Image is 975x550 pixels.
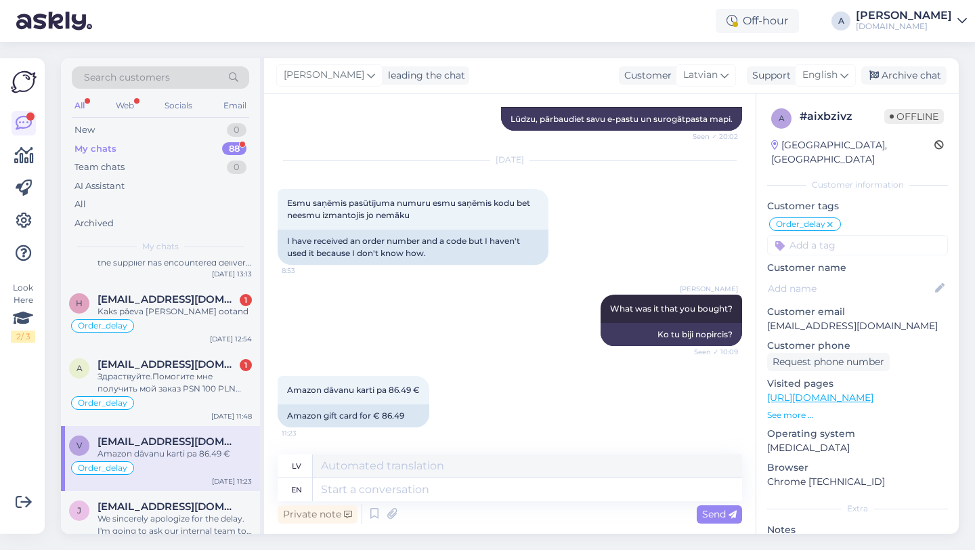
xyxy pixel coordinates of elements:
[11,282,35,343] div: Look Here
[227,123,246,137] div: 0
[74,198,86,211] div: All
[768,281,932,296] input: Add name
[97,501,238,513] span: jurcix25@inbox.lv
[776,220,825,228] span: Order_delay
[779,113,785,123] span: a
[74,161,125,174] div: Team chats
[383,68,465,83] div: leading the chat
[767,353,890,371] div: Request phone number
[767,305,948,319] p: Customer email
[72,97,87,114] div: All
[767,179,948,191] div: Customer information
[687,347,738,357] span: Seen ✓ 10:09
[212,476,252,486] div: [DATE] 11:23
[610,303,733,314] span: What was it that you bought?
[856,21,952,32] div: [DOMAIN_NAME]
[97,358,238,371] span: alekseimironenko6@gmail.com
[84,70,170,85] span: Search customers
[77,440,82,450] span: v
[601,323,742,346] div: Ko tu biji nopircis?
[767,475,948,489] p: Chrome [TECHNICAL_ID]
[240,359,252,371] div: 1
[767,392,873,404] a: [URL][DOMAIN_NAME]
[97,448,252,460] div: Amazon dāvanu karti pa 86.49 €
[211,411,252,421] div: [DATE] 11:48
[747,68,791,83] div: Support
[77,363,83,373] span: a
[884,109,944,124] span: Offline
[767,409,948,421] p: See more ...
[212,269,252,279] div: [DATE] 13:13
[282,266,332,276] span: 8:53
[680,284,738,294] span: [PERSON_NAME]
[287,385,420,395] span: Amazon dāvanu karti pa 86.49 €
[97,293,238,305] span: hugoedela366@gmail.com
[221,97,249,114] div: Email
[767,235,948,255] input: Add a tag
[240,294,252,306] div: 1
[800,108,884,125] div: # aixbzivz
[767,427,948,441] p: Operating system
[76,298,83,308] span: h
[278,154,742,166] div: [DATE]
[278,230,548,265] div: I have received an order number and a code but I haven't used it because I don't know how.
[11,69,37,95] img: Askly Logo
[97,305,252,318] div: Kaks päeva [PERSON_NAME] ootand
[284,68,364,83] span: [PERSON_NAME]
[11,331,35,343] div: 2 / 3
[287,198,532,220] span: Esmu saņēmis pasūtījuma numuru esmu saņēmis kodu bet neesmu izmantojis jo nemāku
[687,131,738,142] span: Seen ✓ 20:02
[74,217,114,230] div: Archived
[683,68,718,83] span: Latvian
[771,138,934,167] div: [GEOGRAPHIC_DATA], [GEOGRAPHIC_DATA]
[282,428,332,438] span: 11:23
[74,179,125,193] div: AI Assistant
[767,503,948,515] div: Extra
[78,322,127,330] span: Order_delay
[856,10,952,21] div: [PERSON_NAME]
[74,142,116,156] div: My chats
[113,97,137,114] div: Web
[501,108,742,131] div: Lūdzu, pārbaudiet savu e-pastu un surogātpasta mapi.
[291,478,302,501] div: en
[278,404,429,427] div: Amazon gift card for € 86.49
[767,339,948,353] p: Customer phone
[227,161,246,174] div: 0
[97,513,252,537] div: We sincerely apologize for the delay. I'm going to ask our internal team to expedite the order.
[767,261,948,275] p: Customer name
[861,66,947,85] div: Archive chat
[767,199,948,213] p: Customer tags
[78,464,127,472] span: Order_delay
[77,505,81,515] span: j
[278,505,357,524] div: Private note
[142,240,179,253] span: My chats
[210,334,252,344] div: [DATE] 12:54
[74,123,95,137] div: New
[767,441,948,455] p: [MEDICAL_DATA]
[767,319,948,333] p: [EMAIL_ADDRESS][DOMAIN_NAME]
[78,399,127,407] span: Order_delay
[702,508,737,520] span: Send
[162,97,195,114] div: Socials
[97,371,252,395] div: Здраствуйте.Помогите мне получить мой заказ PSN 100 PLN который я зделал еще [DATE].Номер заказа ...
[222,142,246,156] div: 88
[831,12,850,30] div: A
[767,523,948,537] p: Notes
[767,377,948,391] p: Visited pages
[292,454,301,478] div: lv
[97,436,238,448] span: valdokris040268@inbox.lv
[856,10,967,32] a: [PERSON_NAME][DOMAIN_NAME]
[802,68,838,83] span: English
[716,9,799,33] div: Off-hour
[619,68,672,83] div: Customer
[767,461,948,475] p: Browser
